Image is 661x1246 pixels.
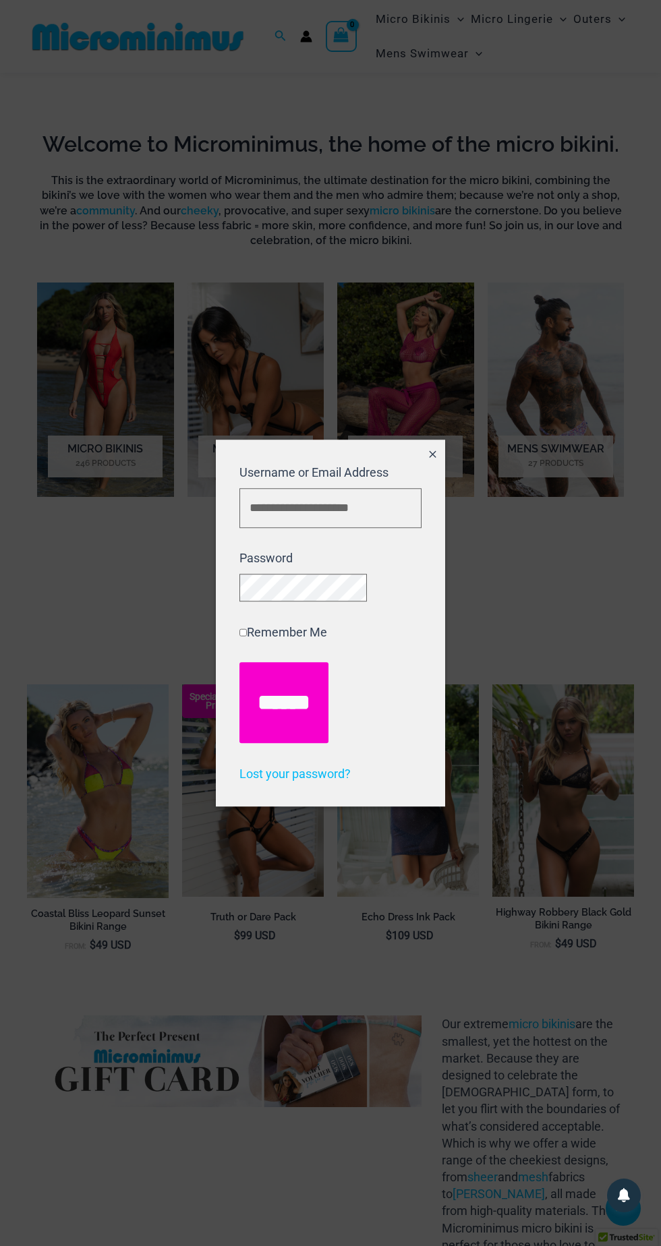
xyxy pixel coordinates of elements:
[239,767,351,781] a: Lost your password?
[239,551,293,565] label: Password
[239,625,327,639] label: Remember Me
[239,629,247,636] input: Remember Me
[421,440,445,471] button: Close popup
[239,465,389,479] label: Username or Email Address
